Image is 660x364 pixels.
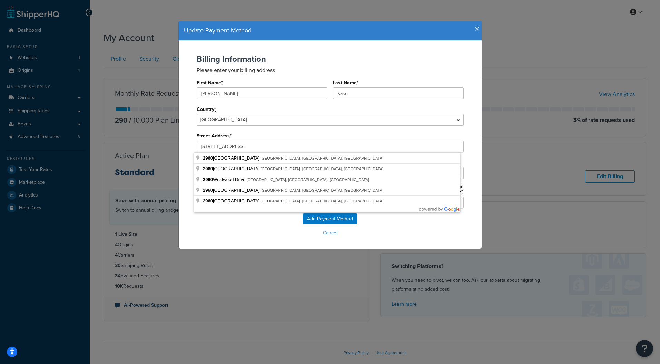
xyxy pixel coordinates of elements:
span: [GEOGRAPHIC_DATA] [203,198,260,203]
span: 2960 [203,177,213,182]
span: 2960 [203,198,213,203]
p: Please enter your billing address [197,66,464,74]
abbr: required [461,188,463,195]
span: [GEOGRAPHIC_DATA] [203,155,260,161]
span: [GEOGRAPHIC_DATA], [GEOGRAPHIC_DATA], [GEOGRAPHIC_DATA] [260,156,383,160]
span: [GEOGRAPHIC_DATA], [GEOGRAPHIC_DATA], [GEOGRAPHIC_DATA] [260,167,383,171]
span: [GEOGRAPHIC_DATA], [GEOGRAPHIC_DATA], [GEOGRAPHIC_DATA] [260,199,383,203]
input: Add Payment Method [303,213,357,224]
span: [GEOGRAPHIC_DATA] [203,188,260,193]
abbr: required [221,79,223,86]
abbr: required [230,132,232,140]
span: [GEOGRAPHIC_DATA], [GEOGRAPHIC_DATA], [GEOGRAPHIC_DATA] [260,188,383,192]
abbr: required [357,79,358,86]
span: [GEOGRAPHIC_DATA] [203,166,260,171]
abbr: required [214,106,216,113]
label: First Name [197,80,223,86]
span: [GEOGRAPHIC_DATA], [GEOGRAPHIC_DATA], [GEOGRAPHIC_DATA] [246,178,369,182]
span: 2960 [203,166,213,171]
input: Enter a location [197,141,464,152]
span: 2960 [203,155,213,161]
span: 2960 [203,188,213,193]
span: Westwood Drive [203,177,246,182]
h4: Update Payment Method [184,26,476,35]
h2: Billing Information [197,55,464,64]
label: Country [197,107,216,112]
button: Cancel [186,228,475,238]
label: Last Name [333,80,359,86]
label: Street Address [197,133,232,139]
